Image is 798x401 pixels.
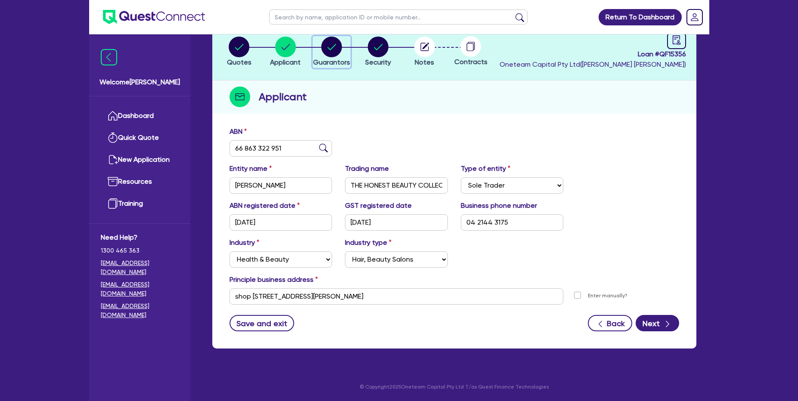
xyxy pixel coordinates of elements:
span: Contracts [454,58,487,66]
button: Applicant [270,36,301,68]
button: Back [588,315,632,331]
input: DD / MM / YYYY [230,214,332,231]
label: GST registered date [345,200,412,211]
img: quest-connect-logo-blue [103,10,205,24]
label: Principle business address [230,275,318,285]
img: abn-lookup icon [319,144,328,152]
input: DD / MM / YYYY [345,214,448,231]
span: 1300 465 363 [101,246,179,255]
label: Industry type [345,238,391,248]
a: Dashboard [101,105,179,127]
a: Resources [101,171,179,193]
img: training [108,198,118,209]
label: Type of entity [461,163,510,174]
a: [EMAIL_ADDRESS][DOMAIN_NAME] [101,259,179,277]
span: Security [365,58,391,66]
span: Notes [415,58,434,66]
a: [EMAIL_ADDRESS][DOMAIN_NAME] [101,302,179,320]
img: resources [108,176,118,187]
button: Notes [414,36,435,68]
input: Search by name, application ID or mobile number... [269,9,528,25]
span: Guarantors [313,58,350,66]
label: Enter manually? [588,292,627,300]
button: Next [636,315,679,331]
h2: Applicant [259,89,307,105]
img: step-icon [230,86,250,107]
span: Applicant [270,58,301,66]
span: audit [672,35,681,45]
a: audit [667,33,686,49]
a: Quick Quote [101,127,179,149]
img: new-application [108,154,118,165]
label: Entity name [230,163,272,174]
a: Dropdown toggle [683,6,706,28]
span: Loan # QF15356 [500,49,686,59]
img: icon-menu-close [101,49,117,65]
label: Industry [230,238,259,248]
button: Guarantors [313,36,351,68]
label: Trading name [345,163,389,174]
button: Security [365,36,391,68]
label: Business phone number [461,200,537,211]
a: Training [101,193,179,215]
button: Quotes [227,36,252,68]
label: ABN [230,126,247,137]
span: Need Help? [101,232,179,243]
a: Return To Dashboard [599,9,682,25]
a: New Application [101,149,179,171]
p: © Copyright 2025 Oneteam Capital Pty Ltd T/as Quest Finance Technologies [206,383,702,391]
a: [EMAIL_ADDRESS][DOMAIN_NAME] [101,280,179,298]
button: Save and exit [230,315,295,331]
span: Welcome [PERSON_NAME] [99,77,180,87]
span: Quotes [227,58,252,66]
img: quick-quote [108,133,118,143]
label: ABN registered date [230,200,300,211]
span: Oneteam Capital Pty Ltd ( [PERSON_NAME] [PERSON_NAME] ) [500,60,686,68]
